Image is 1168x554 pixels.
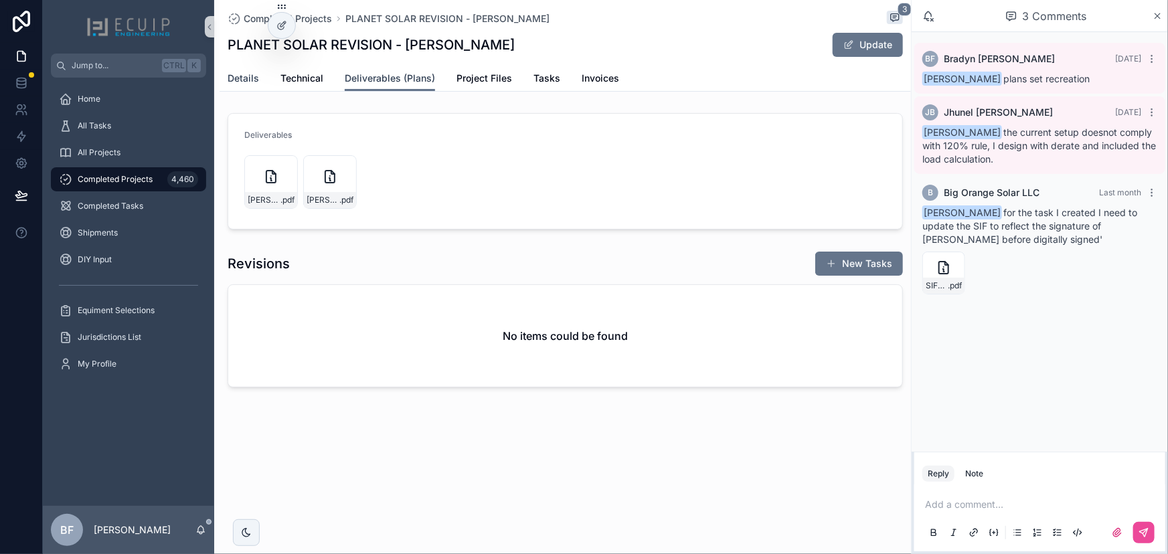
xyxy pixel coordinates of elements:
button: Update [833,33,903,57]
span: Tasks [533,72,560,85]
span: [PERSON_NAME] [922,72,1002,86]
span: Invoices [582,72,619,85]
span: for the task I created I need to update the SIF to reflect the signature of [PERSON_NAME] before ... [922,207,1137,245]
span: plans set recreation [922,73,1090,84]
a: Details [228,66,259,93]
span: All Tasks [78,120,111,131]
button: 3 [887,11,903,27]
button: New Tasks [815,252,903,276]
span: Completed Projects [244,12,332,25]
span: .pdf [339,195,353,205]
a: Jurisdictions List [51,325,206,349]
button: Note [960,466,989,482]
span: [DATE] [1115,54,1141,64]
span: Completed Tasks [78,201,143,211]
a: DIY Input [51,248,206,272]
span: [PERSON_NAME] [922,125,1002,139]
a: Technical [280,66,323,93]
a: Home [51,87,206,111]
span: Jhunel [PERSON_NAME] [944,106,1053,119]
span: Jurisdictions List [78,332,141,343]
span: the current setup doesnot comply with 120% rule, I design with derate and included the load calcu... [922,126,1156,165]
a: Completed Projects4,460 [51,167,206,191]
span: Project Files [456,72,512,85]
h2: No items could be found [503,328,628,344]
a: Deliverables (Plans) [345,66,435,92]
p: [PERSON_NAME] [94,523,171,537]
a: Invoices [582,66,619,93]
a: Completed Tasks [51,194,206,218]
span: Jump to... [72,60,157,71]
span: Details [228,72,259,85]
span: K [189,60,199,71]
span: [PERSON_NAME]-Engineering-Load-Calculation [248,195,280,205]
div: Note [965,468,983,479]
span: Deliverables [244,130,292,140]
a: Equiment Selections [51,298,206,322]
span: Deliverables (Plans) [345,72,435,85]
span: 3 Comments [1023,8,1087,24]
div: scrollable content [43,78,214,393]
a: Completed Projects [228,12,332,25]
h1: PLANET SOLAR REVISION - [PERSON_NAME] [228,35,515,54]
span: Home [78,94,100,104]
span: B [928,187,933,198]
span: SIF-Stroy [926,280,948,291]
span: My Profile [78,359,116,369]
a: My Profile [51,352,206,376]
span: 3 [898,3,912,16]
span: Big Orange Solar LLC [944,186,1039,199]
span: All Projects [78,147,120,158]
span: .pdf [280,195,295,205]
span: [PERSON_NAME]-Engineering_signed [307,195,339,205]
span: Shipments [78,227,118,238]
img: App logo [86,16,171,37]
span: BF [60,522,74,538]
a: All Projects [51,141,206,165]
span: Technical [280,72,323,85]
span: Equiment Selections [78,305,155,316]
span: .pdf [948,280,962,291]
span: Last month [1099,187,1141,197]
a: Tasks [533,66,560,93]
a: Project Files [456,66,512,93]
span: JB [926,107,936,118]
span: [PERSON_NAME] [922,205,1002,219]
span: Bradyn [PERSON_NAME] [944,52,1055,66]
div: 4,460 [167,171,198,187]
a: All Tasks [51,114,206,138]
button: Jump to...CtrlK [51,54,206,78]
span: BF [926,54,936,64]
h1: Revisions [228,254,290,273]
a: Shipments [51,221,206,245]
span: Completed Projects [78,174,153,185]
button: Reply [922,466,954,482]
a: PLANET SOLAR REVISION - [PERSON_NAME] [345,12,550,25]
span: DIY Input [78,254,112,265]
span: Ctrl [162,59,186,72]
span: [DATE] [1115,107,1141,117]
